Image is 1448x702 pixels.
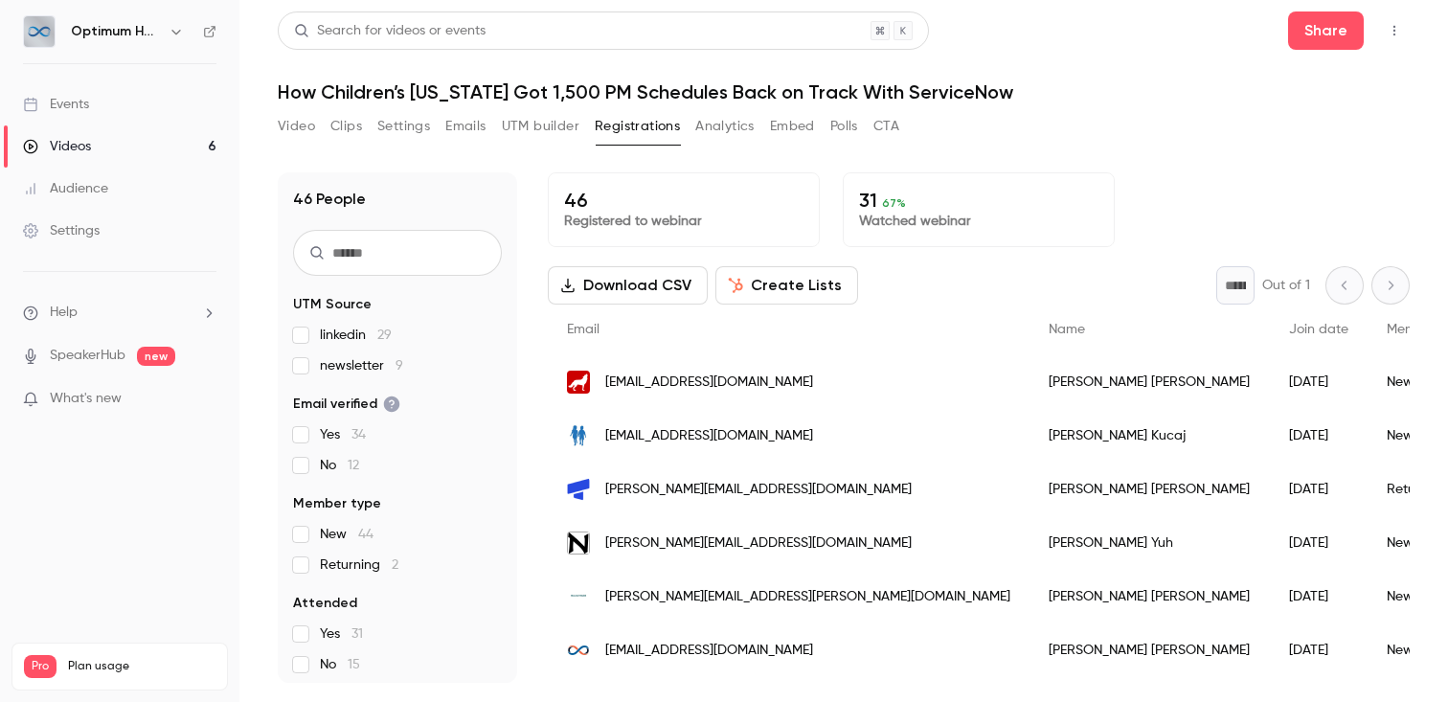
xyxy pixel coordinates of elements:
div: [DATE] [1270,623,1368,677]
span: [EMAIL_ADDRESS][DOMAIN_NAME] [605,641,813,661]
img: Optimum Healthcare IT [24,16,55,47]
span: 29 [377,328,392,342]
span: Attended [293,594,357,613]
p: 46 [564,189,803,212]
div: [PERSON_NAME] Kucaj [1029,409,1270,463]
button: Download CSV [548,266,708,305]
button: Embed [770,111,815,142]
img: optimumhit.com [567,639,590,662]
span: UTM Source [293,295,372,314]
span: 34 [351,428,366,442]
span: [PERSON_NAME][EMAIL_ADDRESS][PERSON_NAME][DOMAIN_NAME] [605,587,1010,607]
span: 44 [358,528,373,541]
span: [EMAIL_ADDRESS][DOMAIN_NAME] [605,373,813,393]
span: 67 % [882,196,906,210]
div: Videos [23,137,91,156]
span: linkedin [320,326,392,345]
div: Search for videos or events [294,21,486,41]
span: Yes [320,624,363,644]
span: Help [50,303,78,323]
div: [DATE] [1270,463,1368,516]
div: Settings [23,221,100,240]
button: Clips [330,111,362,142]
button: UTM builder [502,111,579,142]
div: [DATE] [1270,355,1368,409]
h1: 46 People [293,188,366,211]
button: Emails [445,111,486,142]
div: Events [23,95,89,114]
img: lindsaylaidlaw.com [567,478,590,501]
span: 12 [348,459,359,472]
button: Registrations [595,111,680,142]
iframe: Noticeable Trigger [193,391,216,408]
p: Watched webinar [859,212,1098,231]
div: [DATE] [1270,409,1368,463]
span: Yes [320,425,366,444]
span: [EMAIL_ADDRESS][DOMAIN_NAME] [605,426,813,446]
span: Pro [24,655,57,678]
div: [PERSON_NAME] [PERSON_NAME] [1029,463,1270,516]
span: What's new [50,389,122,409]
span: 31 [351,627,363,641]
h6: Optimum Healthcare IT [71,22,161,41]
p: Out of 1 [1262,276,1310,295]
img: alumni.ncsu.edu [567,371,590,394]
img: childrenswi.org [567,424,590,447]
span: New [320,525,373,544]
span: 2 [392,558,398,572]
span: 15 [348,658,360,671]
span: 9 [396,359,403,373]
div: [PERSON_NAME] [PERSON_NAME] [1029,623,1270,677]
span: Plan usage [68,659,215,674]
span: [PERSON_NAME][EMAIL_ADDRESS][DOMAIN_NAME] [605,480,912,500]
button: Top Bar Actions [1379,15,1410,46]
span: new [137,347,175,366]
div: [DATE] [1270,570,1368,623]
h1: How Children’s [US_STATE] Got 1,500 PM Schedules Back on Track With ServiceNow [278,80,1410,103]
span: No [320,655,360,674]
div: Audience [23,179,108,198]
a: SpeakerHub [50,346,125,366]
button: Analytics [695,111,755,142]
li: help-dropdown-opener [23,303,216,323]
p: 31 [859,189,1098,212]
button: CTA [873,111,899,142]
p: Registered to webinar [564,212,803,231]
span: No [320,456,359,475]
span: Returning [320,555,398,575]
button: Create Lists [715,266,858,305]
button: Video [278,111,315,142]
div: [PERSON_NAME] Yuh [1029,516,1270,570]
button: Share [1288,11,1364,50]
span: newsletter [320,356,403,375]
span: Email [567,323,600,336]
img: mcleodhealth.org [567,585,590,608]
span: [PERSON_NAME][EMAIL_ADDRESS][DOMAIN_NAME] [605,533,912,554]
button: Settings [377,111,430,142]
div: [PERSON_NAME] [PERSON_NAME] [1029,355,1270,409]
span: Name [1049,323,1085,336]
div: [PERSON_NAME] [PERSON_NAME] [1029,570,1270,623]
span: Member type [293,494,381,513]
span: Email verified [293,395,400,414]
img: norsemanservices.com [567,532,590,555]
span: Join date [1289,323,1348,336]
button: Polls [830,111,858,142]
div: [DATE] [1270,516,1368,570]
